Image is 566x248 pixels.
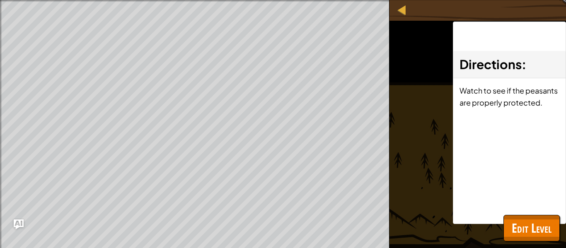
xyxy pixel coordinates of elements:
[460,55,559,74] h3: :
[460,56,522,72] span: Directions
[503,215,560,241] button: Edit Level
[460,84,559,108] p: Watch to see if the peasants are properly protected.
[512,219,551,236] span: Edit Level
[14,219,24,229] button: Ask AI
